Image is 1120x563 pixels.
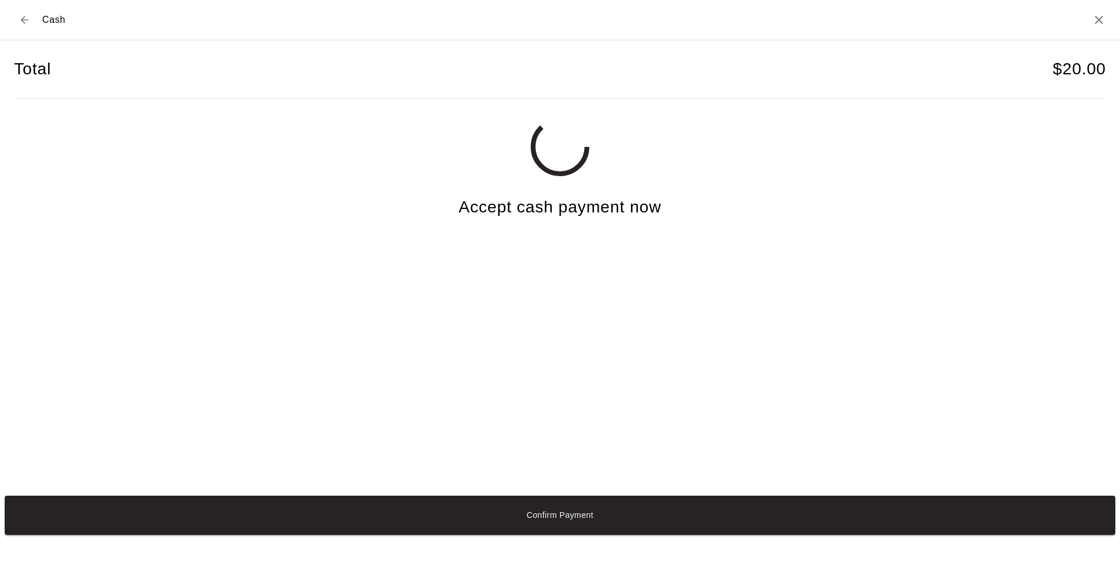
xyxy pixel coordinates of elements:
[459,197,661,218] h4: Accept cash payment now
[1053,59,1106,80] h4: $ 20.00
[14,9,66,30] div: Cash
[1092,13,1106,27] button: Close
[14,9,35,30] button: Back to checkout
[14,59,51,80] h4: Total
[5,496,1115,535] button: Confirm Payment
